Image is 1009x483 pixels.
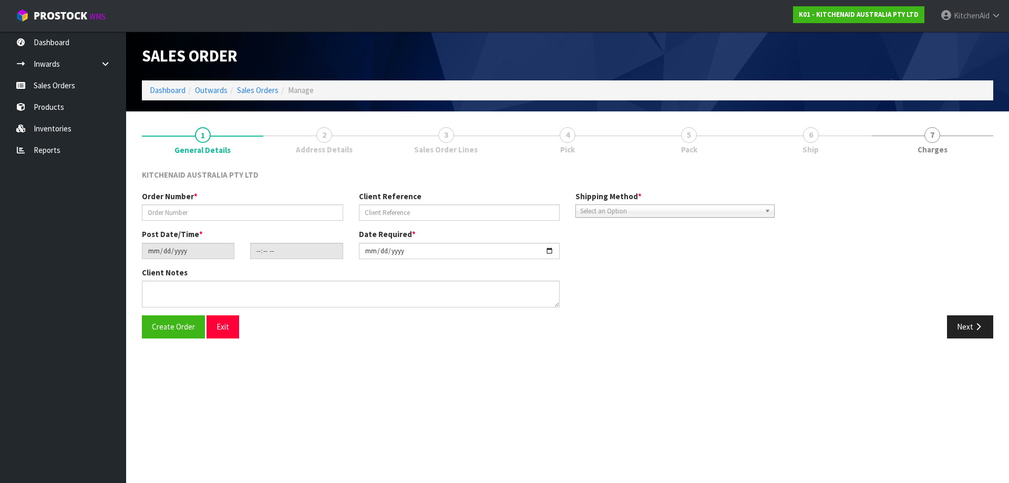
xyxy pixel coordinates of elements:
label: Client Reference [359,191,421,202]
a: Outwards [195,85,228,95]
span: Address Details [296,144,353,155]
span: KitchenAid [954,11,990,20]
a: Dashboard [150,85,186,95]
input: Client Reference [359,204,560,221]
button: Exit [207,315,239,338]
label: Order Number [142,191,198,202]
span: Ship [802,144,819,155]
img: cube-alt.png [16,9,29,22]
span: Pack [681,144,697,155]
span: 2 [316,127,332,143]
span: Sales Order Lines [414,144,478,155]
label: Date Required [359,229,416,240]
input: Order Number [142,204,343,221]
span: 4 [560,127,575,143]
strong: K01 - KITCHENAID AUSTRALIA PTY LTD [799,10,919,19]
span: 6 [803,127,819,143]
span: Manage [288,85,314,95]
label: Client Notes [142,267,188,278]
span: Sales Order [142,46,238,66]
small: WMS [89,12,106,22]
button: Create Order [142,315,205,338]
label: Shipping Method [575,191,642,202]
span: General Details [174,145,231,156]
label: Post Date/Time [142,229,203,240]
span: 3 [438,127,454,143]
button: Next [947,315,993,338]
span: ProStock [34,9,87,23]
span: Pick [560,144,575,155]
span: 5 [681,127,697,143]
a: Sales Orders [237,85,279,95]
span: 1 [195,127,211,143]
span: KITCHENAID AUSTRALIA PTY LTD [142,170,259,180]
span: Create Order [152,322,195,332]
span: General Details [142,161,993,346]
span: Charges [918,144,948,155]
span: Select an Option [580,205,760,218]
span: 7 [924,127,940,143]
